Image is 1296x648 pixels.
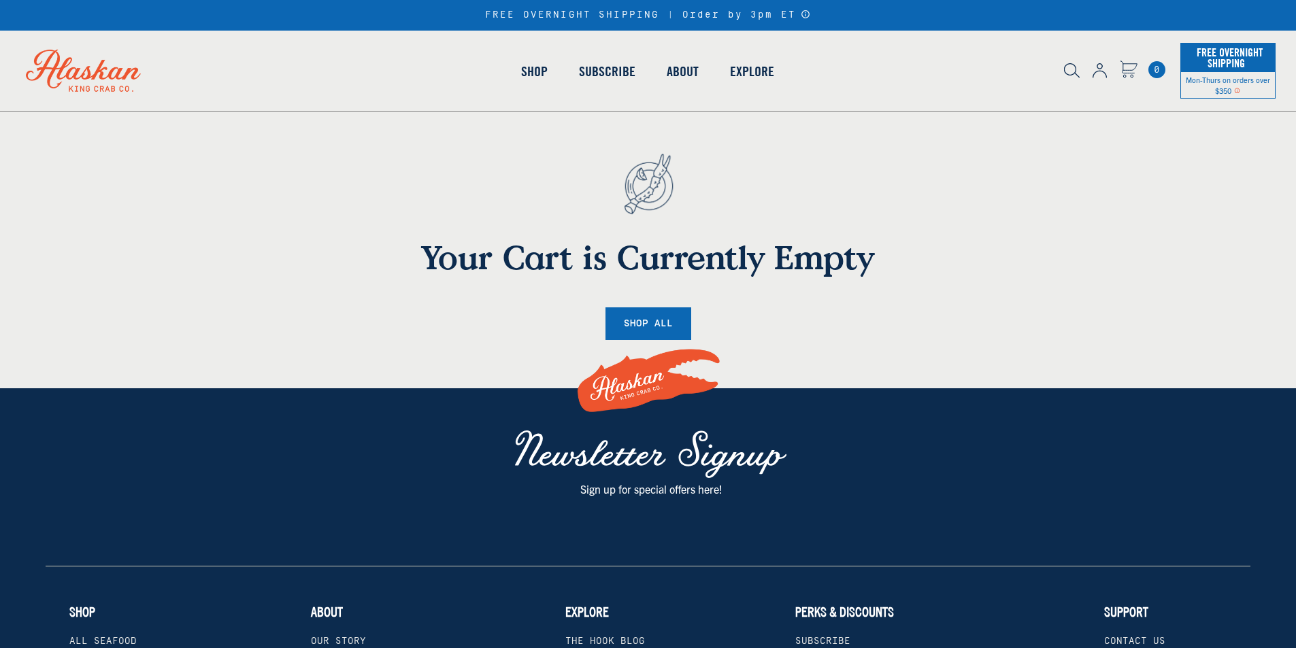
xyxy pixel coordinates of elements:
[714,33,790,110] a: Explore
[565,604,609,620] p: Explore
[271,237,1026,277] h1: Your Cart is Currently Empty
[311,604,343,620] p: About
[1186,75,1270,95] span: Mon-Thurs on orders over $350
[1064,63,1080,78] img: search
[795,604,894,620] p: Perks & Discounts
[69,604,95,620] p: Shop
[7,31,160,111] img: Alaskan King Crab Co. logo
[563,33,651,110] a: Subscribe
[574,333,723,429] img: Alaskan King Crab Co. Logo
[1193,42,1263,73] span: Free Overnight Shipping
[505,33,563,110] a: Shop
[801,10,811,19] a: Announcement Bar Modal
[1148,61,1165,78] a: Cart
[605,307,691,341] a: Shop All
[1104,604,1148,620] p: Support
[311,636,366,647] a: Our Story
[1234,86,1240,95] span: Shipping Notice Icon
[651,33,714,110] a: About
[69,636,137,647] a: All Seafood
[485,10,811,21] div: FREE OVERNIGHT SHIPPING | Order by 3pm ET
[1148,61,1165,78] span: 0
[493,480,810,498] p: Sign up for special offers here!
[602,131,695,237] img: empty cart - anchor
[795,636,850,647] a: Subscribe
[1120,61,1137,80] a: Cart
[1093,63,1107,78] img: account
[565,636,645,647] a: The Hook Blog
[1104,636,1165,647] a: Contact Us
